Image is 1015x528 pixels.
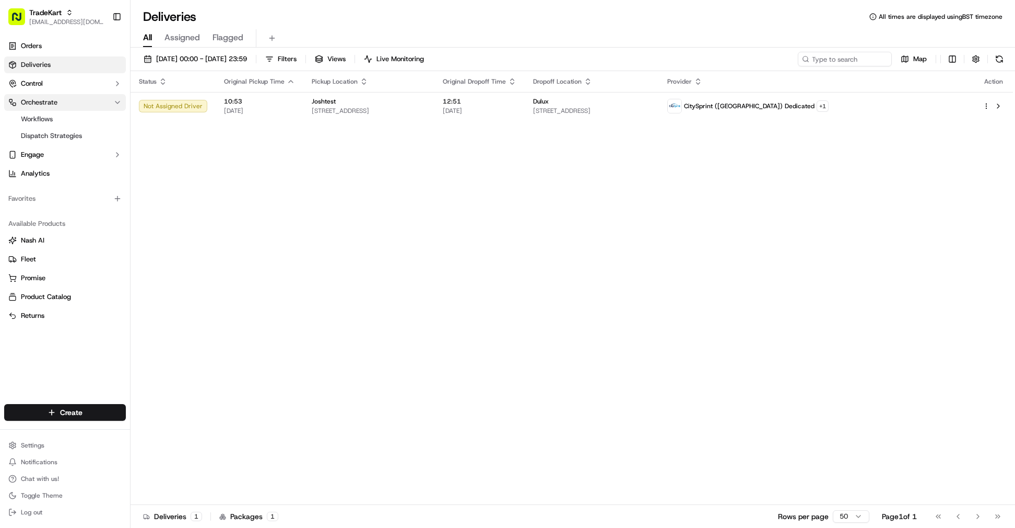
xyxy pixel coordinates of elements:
[21,311,44,320] span: Returns
[21,475,59,483] span: Chat with us!
[310,52,350,66] button: Views
[359,52,429,66] button: Live Monitoring
[4,38,126,54] a: Orders
[4,251,126,268] button: Fleet
[267,512,278,521] div: 1
[21,458,57,466] span: Notifications
[21,41,42,51] span: Orders
[21,98,57,107] span: Orchestrate
[36,100,171,110] div: Start new chat
[84,147,172,166] a: 💻API Documentation
[29,7,62,18] button: TradeKart
[376,54,424,64] span: Live Monitoring
[4,232,126,249] button: Nash AI
[8,236,122,245] a: Nash AI
[156,54,247,64] span: [DATE] 00:00 - [DATE] 23:59
[17,129,113,143] a: Dispatch Strategies
[684,102,815,110] span: CitySprint ([GEOGRAPHIC_DATA]) Dedicated
[4,472,126,486] button: Chat with us!
[798,52,892,66] input: Type to search
[312,107,426,115] span: [STREET_ADDRESS]
[278,54,297,64] span: Filters
[533,107,651,115] span: [STREET_ADDRESS]
[8,255,122,264] a: Fleet
[533,77,582,86] span: Dropoff Location
[36,110,132,119] div: We're available if you need us!
[4,505,126,520] button: Log out
[10,10,31,31] img: Nash
[21,441,44,450] span: Settings
[143,511,202,522] div: Deliveries
[224,77,285,86] span: Original Pickup Time
[104,177,126,185] span: Pylon
[983,77,1005,86] div: Action
[896,52,931,66] button: Map
[21,273,45,283] span: Promise
[913,54,927,64] span: Map
[533,97,549,106] span: Dulux
[219,511,278,522] div: Packages
[4,438,126,453] button: Settings
[4,455,126,469] button: Notifications
[21,491,63,500] span: Toggle Theme
[4,488,126,503] button: Toggle Theme
[443,97,516,106] span: 12:51
[4,190,126,207] div: Favorites
[8,311,122,320] a: Returns
[99,152,168,162] span: API Documentation
[879,13,1002,21] span: All times are displayed using BST timezone
[4,307,126,324] button: Returns
[74,177,126,185] a: Powered byPylon
[992,52,1007,66] button: Refresh
[443,77,506,86] span: Original Dropoff Time
[4,75,126,92] button: Control
[60,407,82,418] span: Create
[778,511,829,522] p: Rows per page
[21,150,44,159] span: Engage
[10,100,29,119] img: 1736555255976-a54dd68f-1ca7-489b-9aae-adbdc363a1c4
[224,107,295,115] span: [DATE]
[4,94,126,111] button: Orchestrate
[178,103,190,116] button: Start new chat
[668,99,681,113] img: city_sprint_logo.png
[10,153,19,161] div: 📗
[4,270,126,286] button: Promise
[21,152,80,162] span: Knowledge Base
[139,77,157,86] span: Status
[21,131,82,141] span: Dispatch Strategies
[88,153,97,161] div: 💻
[4,404,126,421] button: Create
[8,292,122,302] a: Product Catalog
[667,77,692,86] span: Provider
[6,147,84,166] a: 📗Knowledge Base
[261,52,301,66] button: Filters
[21,114,53,124] span: Workflows
[443,107,516,115] span: [DATE]
[21,236,44,245] span: Nash AI
[4,289,126,305] button: Product Catalog
[143,8,196,25] h1: Deliveries
[817,100,829,112] button: +1
[143,31,152,44] span: All
[312,97,336,106] span: Joshtest
[21,508,42,516] span: Log out
[164,31,200,44] span: Assigned
[191,512,202,521] div: 1
[29,18,104,26] button: [EMAIL_ADDRESS][DOMAIN_NAME]
[213,31,243,44] span: Flagged
[21,79,43,88] span: Control
[882,511,917,522] div: Page 1 of 1
[327,54,346,64] span: Views
[21,60,51,70] span: Deliveries
[4,215,126,232] div: Available Products
[17,112,113,127] a: Workflows
[8,273,122,283] a: Promise
[21,255,36,264] span: Fleet
[4,4,108,29] button: TradeKart[EMAIL_ADDRESS][DOMAIN_NAME]
[312,77,358,86] span: Pickup Location
[27,67,188,78] input: Got a question? Start typing here...
[224,97,295,106] span: 10:53
[4,146,126,163] button: Engage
